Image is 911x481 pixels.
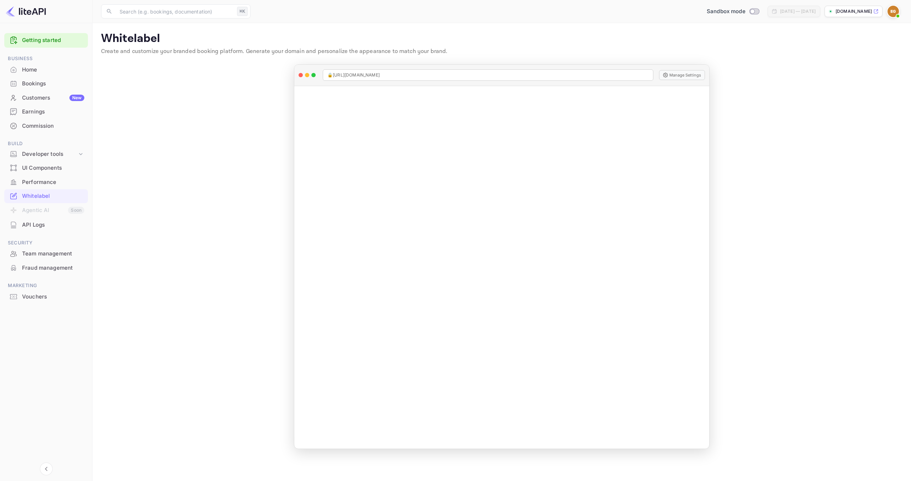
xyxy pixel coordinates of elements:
[4,140,88,148] span: Build
[22,221,84,229] div: API Logs
[4,119,88,132] a: Commission
[4,33,88,48] div: Getting started
[22,192,84,200] div: Whitelabel
[4,161,88,174] a: UI Components
[115,4,234,18] input: Search (e.g. bookings, documentation)
[22,164,84,172] div: UI Components
[4,55,88,63] span: Business
[22,264,84,272] div: Fraud management
[4,290,88,304] div: Vouchers
[4,161,88,175] div: UI Components
[4,261,88,274] a: Fraud management
[22,122,84,130] div: Commission
[4,148,88,160] div: Developer tools
[4,91,88,105] div: CustomersNew
[659,70,705,80] button: Manage Settings
[22,293,84,301] div: Vouchers
[22,36,84,44] a: Getting started
[704,7,762,16] div: Switch to Production mode
[69,95,84,101] div: New
[22,66,84,74] div: Home
[237,7,248,16] div: ⌘K
[888,6,899,17] img: Eduardo Granados
[22,250,84,258] div: Team management
[4,189,88,203] div: Whitelabel
[22,178,84,186] div: Performance
[22,150,77,158] div: Developer tools
[4,218,88,231] a: API Logs
[4,63,88,77] div: Home
[22,108,84,116] div: Earnings
[22,94,84,102] div: Customers
[101,47,902,56] p: Create and customize your branded booking platform. Generate your domain and personalize the appe...
[4,247,88,261] div: Team management
[4,91,88,104] a: CustomersNew
[4,105,88,118] a: Earnings
[6,6,46,17] img: LiteAPI logo
[4,282,88,290] span: Marketing
[22,80,84,88] div: Bookings
[707,7,746,16] span: Sandbox mode
[40,462,53,475] button: Collapse navigation
[780,8,816,15] div: [DATE] — [DATE]
[4,290,88,303] a: Vouchers
[4,239,88,247] span: Security
[4,261,88,275] div: Fraud management
[4,218,88,232] div: API Logs
[4,77,88,90] a: Bookings
[4,119,88,133] div: Commission
[4,175,88,189] a: Performance
[4,247,88,260] a: Team management
[4,105,88,119] div: Earnings
[4,189,88,202] a: Whitelabel
[101,32,902,46] p: Whitelabel
[4,77,88,91] div: Bookings
[4,63,88,76] a: Home
[327,72,380,78] span: 🔒 [URL][DOMAIN_NAME]
[836,8,872,15] p: [DOMAIN_NAME]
